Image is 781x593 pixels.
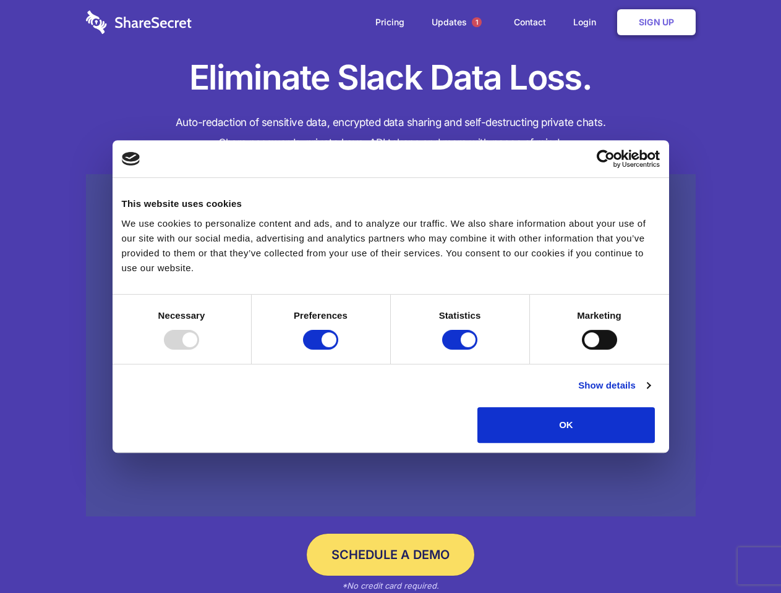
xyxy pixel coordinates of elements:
a: Usercentrics Cookiebot - opens in a new window [552,149,660,168]
a: Pricing [363,3,417,41]
strong: Necessary [158,310,205,321]
a: Schedule a Demo [307,534,474,576]
strong: Statistics [439,310,481,321]
img: logo [122,152,140,166]
strong: Preferences [294,310,348,321]
em: *No credit card required. [342,581,439,591]
a: Sign Up [617,9,696,35]
a: Wistia video thumbnail [86,174,696,517]
span: 1 [472,17,482,27]
h1: Eliminate Slack Data Loss. [86,56,696,100]
a: Show details [578,378,650,393]
a: Contact [501,3,558,41]
h4: Auto-redaction of sensitive data, encrypted data sharing and self-destructing private chats. Shar... [86,112,696,153]
img: logo-wordmark-white-trans-d4663122ce5f474addd5e946df7df03e33cb6a1c49d2221995e7729f52c070b2.svg [86,11,192,34]
div: We use cookies to personalize content and ads, and to analyze our traffic. We also share informat... [122,216,660,275]
button: OK [477,407,655,443]
a: Login [561,3,615,41]
strong: Marketing [577,310,621,321]
div: This website uses cookies [122,196,660,211]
